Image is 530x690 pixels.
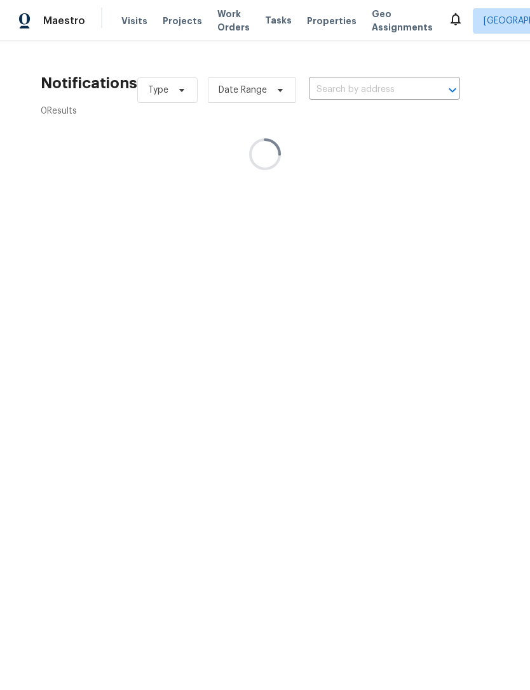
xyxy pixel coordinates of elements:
input: Search by address [309,80,425,100]
span: Visits [121,15,147,28]
span: Date Range [219,84,267,96]
button: Open [444,81,461,99]
h2: Notifications [41,72,137,95]
span: Work Orders [217,8,250,34]
span: Tasks [265,16,292,25]
span: Properties [307,15,357,28]
span: Maestro [43,13,85,29]
span: Type [148,84,168,96]
div: 0 Results [41,105,137,118]
span: Projects [163,15,202,28]
span: Geo Assignments [372,8,433,34]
